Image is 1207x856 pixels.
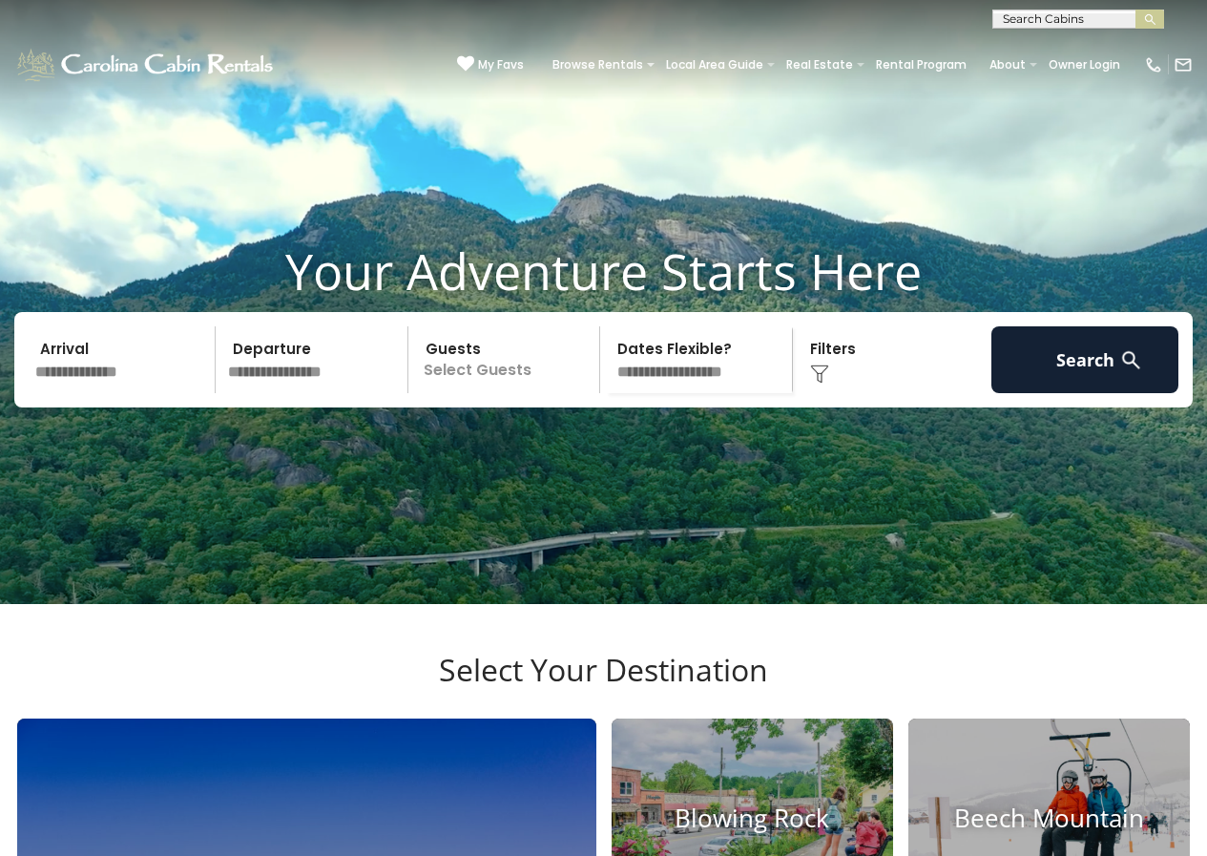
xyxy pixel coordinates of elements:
[777,52,863,78] a: Real Estate
[1119,348,1143,372] img: search-regular-white.png
[656,52,773,78] a: Local Area Guide
[810,365,829,384] img: filter--v1.png
[14,46,279,84] img: White-1-1-2.png
[457,55,524,74] a: My Favs
[866,52,976,78] a: Rental Program
[980,52,1035,78] a: About
[543,52,653,78] a: Browse Rentals
[478,56,524,73] span: My Favs
[414,326,600,393] p: Select Guests
[1174,55,1193,74] img: mail-regular-white.png
[14,241,1193,301] h1: Your Adventure Starts Here
[1039,52,1130,78] a: Owner Login
[908,804,1190,833] h4: Beech Mountain
[1144,55,1163,74] img: phone-regular-white.png
[612,804,893,833] h4: Blowing Rock
[991,326,1178,393] button: Search
[14,652,1193,719] h3: Select Your Destination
